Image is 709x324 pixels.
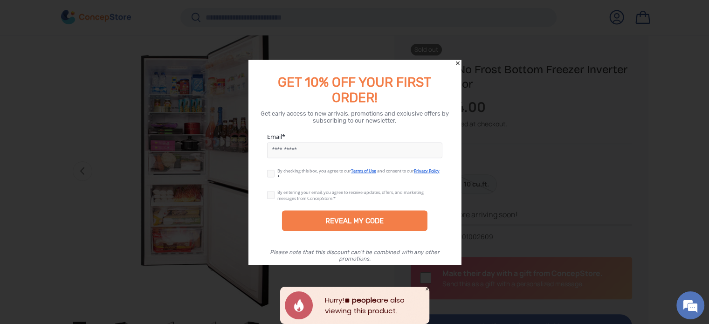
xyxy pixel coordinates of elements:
div: REVEAL MY CODE [325,216,384,225]
span: GET 10% OFF YOUR FIRST ORDER! [278,74,431,105]
div: Chat with us now [48,52,157,64]
label: Email [267,132,442,140]
span: and consent to our [377,167,414,173]
span: We're online! [54,101,129,195]
span: By checking this box, you agree to our [277,167,351,173]
div: Please note that this discount can’t be combined with any other promotions. [258,248,452,262]
a: Terms of Use [351,167,376,173]
div: Close [454,60,461,66]
textarea: Type your message and hit 'Enter' [5,221,178,254]
div: Get early access to new arrivals, promotions and exclusive offers by subscribing to our newsletter. [260,110,450,124]
div: REVEAL MY CODE [282,210,427,231]
div: Close [425,287,429,291]
div: Minimize live chat window [153,5,175,27]
div: By entering your email, you agree to receive updates, offers, and marketing messages from ConcepS... [277,189,424,201]
a: Privacy Policy [414,167,440,173]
